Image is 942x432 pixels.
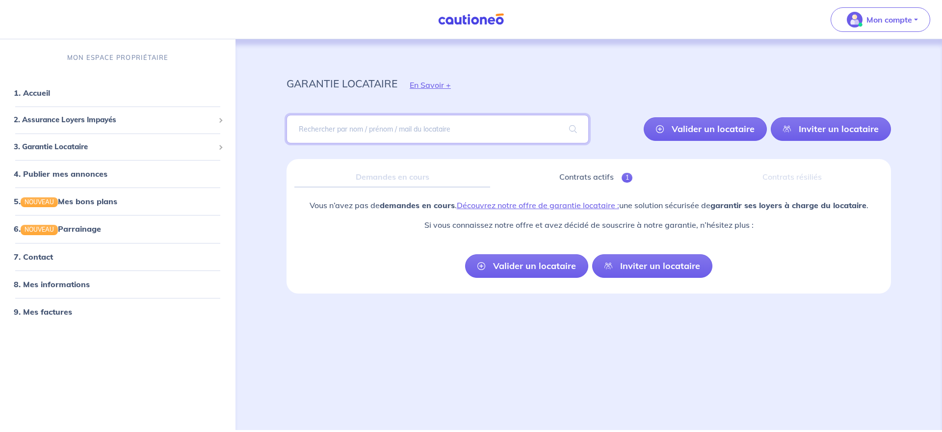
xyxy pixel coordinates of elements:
a: Inviter un locataire [771,117,891,141]
a: Inviter un locataire [592,254,712,278]
a: Contrats actifs1 [498,167,694,188]
div: 8. Mes informations [4,274,232,294]
div: 4. Publier mes annonces [4,164,232,184]
p: Si vous connaissez notre offre et avez décidé de souscrire à notre garantie, n’hésitez plus : [310,219,868,231]
a: 1. Accueil [14,88,50,98]
span: search [557,115,589,143]
img: illu_account_valid_menu.svg [847,12,863,27]
span: 2. Assurance Loyers Impayés [14,114,214,126]
p: Mon compte [866,14,912,26]
a: Valider un locataire [465,254,588,278]
a: 5.NOUVEAUMes bons plans [14,196,117,206]
a: Valider un locataire [644,117,767,141]
p: Vous n’avez pas de . une solution sécurisée de . [310,199,868,211]
button: En Savoir + [397,71,463,99]
button: illu_account_valid_menu.svgMon compte [831,7,930,32]
a: 7. Contact [14,252,53,262]
a: 6.NOUVEAUParrainage [14,224,101,234]
a: Découvrez notre offre de garantie locataire : [457,200,619,210]
div: 9. Mes factures [4,302,232,322]
div: 3. Garantie Locataire [4,137,232,157]
div: 5.NOUVEAUMes bons plans [4,191,232,211]
img: Cautioneo [434,13,508,26]
span: 3. Garantie Locataire [14,141,214,153]
a: 8. Mes informations [14,279,90,289]
p: MON ESPACE PROPRIÉTAIRE [67,53,168,62]
a: 4. Publier mes annonces [14,169,107,179]
div: 2. Assurance Loyers Impayés [4,110,232,130]
strong: garantir ses loyers à charge du locataire [710,200,866,210]
span: 1 [622,173,633,183]
strong: demandes en cours [380,200,455,210]
div: 7. Contact [4,247,232,267]
div: 1. Accueil [4,83,232,103]
input: Rechercher par nom / prénom / mail du locataire [287,115,589,143]
p: garantie locataire [287,75,397,92]
a: 9. Mes factures [14,307,72,317]
div: 6.NOUVEAUParrainage [4,219,232,239]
